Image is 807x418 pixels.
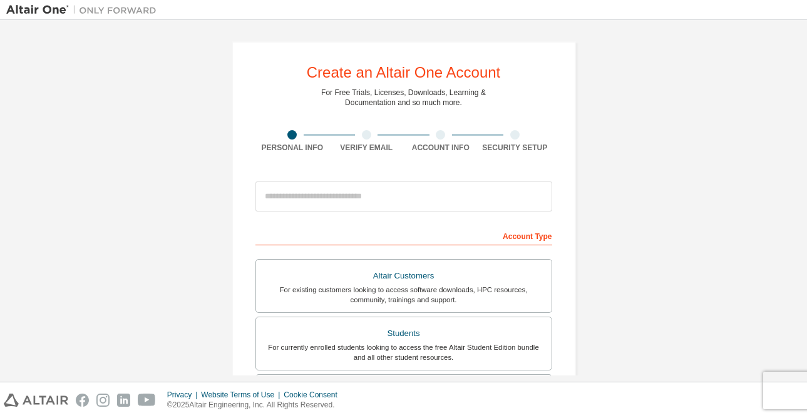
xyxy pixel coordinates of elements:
div: Verify Email [329,143,404,153]
div: Account Type [255,225,552,245]
p: © 2025 Altair Engineering, Inc. All Rights Reserved. [167,400,345,410]
div: Cookie Consent [284,390,344,400]
img: instagram.svg [96,394,110,407]
div: Privacy [167,390,201,400]
div: Account Info [404,143,478,153]
img: linkedin.svg [117,394,130,407]
div: Students [264,325,544,342]
div: For Free Trials, Licenses, Downloads, Learning & Documentation and so much more. [321,88,486,108]
img: altair_logo.svg [4,394,68,407]
div: Security Setup [478,143,552,153]
div: Personal Info [255,143,330,153]
img: youtube.svg [138,394,156,407]
div: Website Terms of Use [201,390,284,400]
div: For existing customers looking to access software downloads, HPC resources, community, trainings ... [264,285,544,305]
div: Create an Altair One Account [307,65,501,80]
img: facebook.svg [76,394,89,407]
div: Altair Customers [264,267,544,285]
div: For currently enrolled students looking to access the free Altair Student Edition bundle and all ... [264,342,544,362]
img: Altair One [6,4,163,16]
